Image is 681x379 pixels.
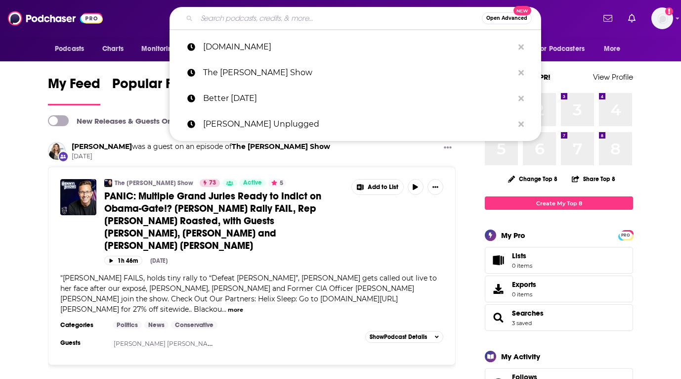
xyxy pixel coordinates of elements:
span: [DATE] [72,152,330,161]
a: [DOMAIN_NAME] [170,34,541,60]
a: Politics [113,321,142,329]
button: Show More Button [427,179,443,195]
a: Searches [488,311,508,325]
a: PANIC: Multiple Grand Juries Ready to Indict on Obama-Gate!? [PERSON_NAME] Rally FAIL, Rep [PERSO... [104,190,344,252]
a: The [PERSON_NAME] Show [115,179,193,187]
img: User Profile [651,7,673,29]
a: 3 saved [512,320,532,327]
span: My Feed [48,75,100,98]
span: Popular Feed [112,75,196,98]
a: Show notifications dropdown [599,10,616,27]
a: News [144,321,169,329]
button: Share Top 8 [571,169,616,189]
h3: Guests [60,339,105,347]
button: open menu [531,40,599,58]
span: Lists [512,251,526,260]
a: Exports [485,276,633,302]
div: Search podcasts, credits, & more... [170,7,541,30]
p: Mick Unplugged [203,111,513,137]
div: My Pro [501,231,525,240]
span: Add to List [368,184,398,191]
span: 0 items [512,291,536,298]
span: 73 [209,178,216,188]
input: Search podcasts, credits, & more... [197,10,482,26]
a: Searches [512,309,544,318]
a: 73 [200,179,220,187]
div: [DATE] [150,257,168,264]
a: Conservative [171,321,217,329]
p: Better Tomorrow [203,86,513,111]
img: Jillian Michaels [48,142,66,160]
span: PANIC: Multiple Grand Juries Ready to Indict on Obama-Gate!? [PERSON_NAME] Rally FAIL, Rep [PERSO... [104,190,321,252]
button: Change Top 8 [502,173,563,185]
span: ... [222,305,226,314]
a: My Feed [48,75,100,105]
button: 5 [268,179,286,187]
a: Better [DATE] [170,86,541,111]
p: Sonical.ly [203,34,513,60]
a: Jillian Michaels [72,142,132,151]
span: 0 items [512,262,532,269]
span: More [604,42,621,56]
a: [PERSON_NAME] [PERSON_NAME], [114,340,220,347]
img: PANIC: Multiple Grand Juries Ready to Indict on Obama-Gate!? Newsom Rally FAIL, Rep Crockett Roas... [60,179,96,215]
span: Searches [485,304,633,331]
button: Show profile menu [651,7,673,29]
span: Active [243,178,262,188]
button: open menu [597,40,633,58]
img: The Benny Show [104,179,112,187]
a: Charts [96,40,129,58]
button: ShowPodcast Details [365,331,443,343]
span: Podcasts [55,42,84,56]
button: 1h 46m [104,256,142,265]
span: Open Advanced [486,16,527,21]
a: New Releases & Guests Only [48,115,178,126]
button: more [228,306,243,314]
a: The Benny Show [232,142,330,151]
a: Show notifications dropdown [624,10,639,27]
a: PRO [620,231,632,238]
div: My Activity [501,352,540,361]
h3: was a guest on an episode of [72,142,330,151]
button: Show More Button [352,180,403,194]
a: Active [239,179,266,187]
span: Lists [512,251,532,260]
span: Monitoring [141,42,176,56]
a: View Profile [593,72,633,82]
a: [PERSON_NAME] Unplugged [170,111,541,137]
a: Create My Top 8 [485,196,633,210]
span: Charts [102,42,124,56]
button: open menu [48,40,97,58]
span: Logged in as alignPR [651,7,673,29]
a: Popular Feed [112,75,196,105]
svg: Add a profile image [665,7,673,15]
img: Podchaser - Follow, Share and Rate Podcasts [8,9,103,28]
span: Exports [512,280,536,289]
span: " [60,274,437,314]
span: New [513,6,531,15]
h3: Categories [60,321,105,329]
a: Lists [485,247,633,274]
button: open menu [134,40,189,58]
span: Show Podcast Details [370,333,427,340]
button: Open AdvancedNew [482,12,532,24]
span: Exports [488,282,508,296]
span: For Podcasters [537,42,585,56]
div: New Appearance [58,151,69,162]
button: Show More Button [440,142,456,154]
span: PRO [620,232,632,239]
p: The Jamie Kern Lima Show [203,60,513,86]
span: Lists [488,253,508,267]
a: The [PERSON_NAME] Show [170,60,541,86]
span: [PERSON_NAME] FAILS, holds tiny rally to “Defeat [PERSON_NAME]”, [PERSON_NAME] gets called out li... [60,274,437,314]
